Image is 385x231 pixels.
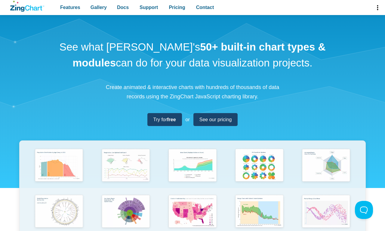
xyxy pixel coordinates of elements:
[186,115,190,124] span: or
[32,147,86,185] img: Population Distribution by Age Group in 2052
[355,201,373,219] iframe: Toggle Customer Support
[72,41,325,69] strong: 50+ built-in chart types & modules
[193,113,238,126] a: See our pricing
[92,147,159,193] a: Responsive Live Update Dashboard
[102,83,283,101] p: Create animated & interactive charts with hundreds of thousands of data records using the ZingCha...
[226,147,293,193] a: Pie Transform Options
[166,193,219,231] img: Election Predictions Map
[233,147,286,185] img: Pie Transform Options
[32,193,86,231] img: World Population by Country
[167,117,176,122] strong: free
[159,147,226,193] a: Area Chart (Displays Nodes on Hover)
[26,147,92,193] a: Population Distribution by Age Group in 2052
[299,193,353,231] img: Points Along a Sine Wave
[60,3,80,11] span: Features
[299,147,353,185] img: Animated Radar Chart ft. Pet Data
[140,3,158,11] span: Support
[196,3,214,11] span: Contact
[199,115,232,124] span: See our pricing
[153,115,176,124] span: Try for
[91,3,107,11] span: Gallery
[166,147,219,185] img: Area Chart (Displays Nodes on Hover)
[57,39,328,71] h1: See what [PERSON_NAME]'s can do for your data visualization projects.
[169,3,185,11] span: Pricing
[99,147,152,185] img: Responsive Live Update Dashboard
[10,1,44,12] a: ZingChart Logo. Click to return to the homepage
[99,193,152,231] img: Sun Burst Plugin Example ft. File System Data
[293,147,359,193] a: Animated Radar Chart ft. Pet Data
[117,3,129,11] span: Docs
[147,113,182,126] a: Try forfree
[233,193,286,231] img: Range Chart with Rultes & Scale Markers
